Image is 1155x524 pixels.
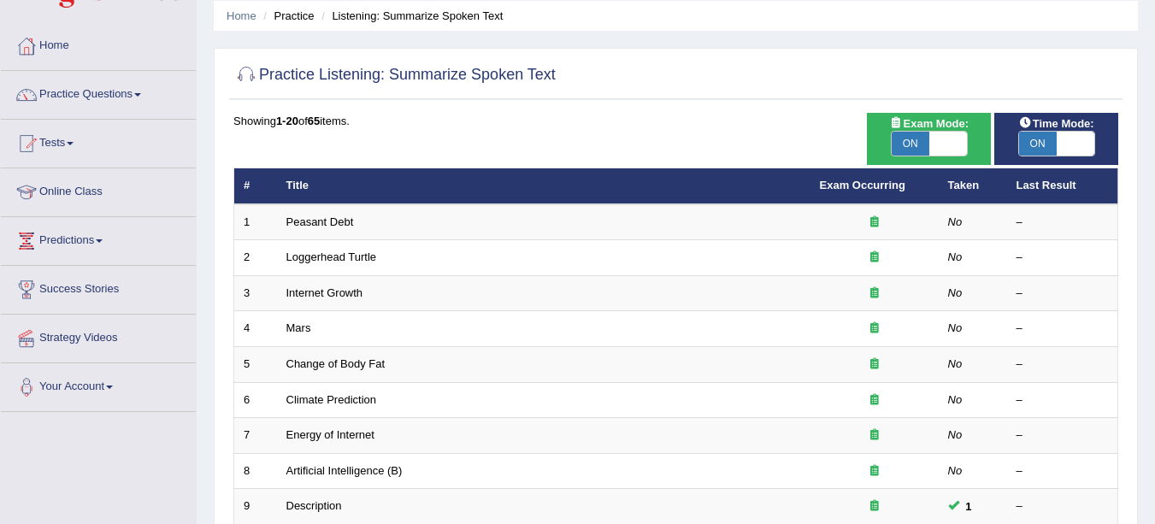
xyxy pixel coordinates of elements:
[234,418,277,454] td: 7
[820,463,929,480] div: Exam occurring question
[234,347,277,383] td: 5
[286,499,342,512] a: Description
[1019,132,1057,156] span: ON
[234,240,277,276] td: 2
[1,217,196,260] a: Predictions
[820,321,929,337] div: Exam occurring question
[948,428,963,441] em: No
[1017,250,1109,266] div: –
[820,498,929,515] div: Exam occurring question
[286,464,403,477] a: Artificial Intelligence (B)
[1017,356,1109,373] div: –
[286,428,374,441] a: Energy of Internet
[1,266,196,309] a: Success Stories
[277,168,810,204] th: Title
[892,132,929,156] span: ON
[948,215,963,228] em: No
[234,168,277,204] th: #
[959,498,979,515] span: You can still take this question
[939,168,1007,204] th: Taken
[820,215,929,231] div: Exam occurring question
[1017,463,1109,480] div: –
[820,356,929,373] div: Exam occurring question
[820,179,905,191] a: Exam Occurring
[234,311,277,347] td: 4
[1,71,196,114] a: Practice Questions
[1,120,196,162] a: Tests
[867,113,991,165] div: Show exams occurring in exams
[1017,427,1109,444] div: –
[1017,321,1109,337] div: –
[1007,168,1118,204] th: Last Result
[1,168,196,211] a: Online Class
[820,427,929,444] div: Exam occurring question
[948,250,963,263] em: No
[1012,115,1101,132] span: Time Mode:
[948,321,963,334] em: No
[948,286,963,299] em: No
[234,275,277,311] td: 3
[286,357,386,370] a: Change of Body Fat
[1017,215,1109,231] div: –
[286,286,363,299] a: Internet Growth
[820,250,929,266] div: Exam occurring question
[308,115,320,127] b: 65
[276,115,298,127] b: 1-20
[234,453,277,489] td: 8
[233,113,1118,129] div: Showing of items.
[948,393,963,406] em: No
[286,321,311,334] a: Mars
[820,286,929,302] div: Exam occurring question
[1017,392,1109,409] div: –
[286,393,377,406] a: Climate Prediction
[286,215,354,228] a: Peasant Debt
[1017,498,1109,515] div: –
[1,22,196,65] a: Home
[820,392,929,409] div: Exam occurring question
[234,204,277,240] td: 1
[882,115,975,132] span: Exam Mode:
[1,315,196,357] a: Strategy Videos
[948,357,963,370] em: No
[234,382,277,418] td: 6
[317,8,503,24] li: Listening: Summarize Spoken Text
[286,250,377,263] a: Loggerhead Turtle
[259,8,314,24] li: Practice
[233,62,556,88] h2: Practice Listening: Summarize Spoken Text
[1,363,196,406] a: Your Account
[227,9,256,22] a: Home
[1017,286,1109,302] div: –
[948,464,963,477] em: No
